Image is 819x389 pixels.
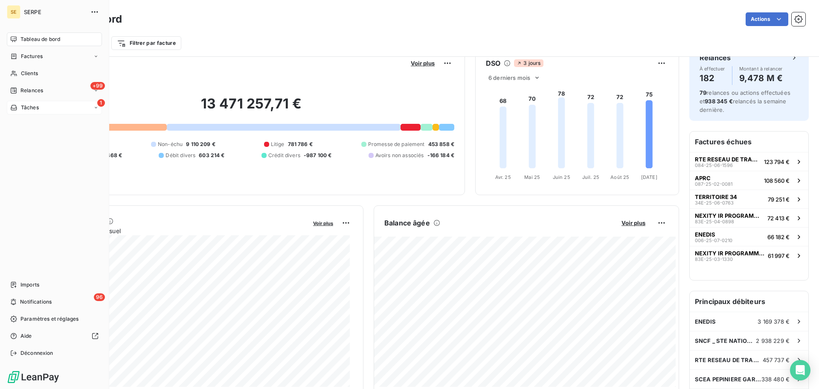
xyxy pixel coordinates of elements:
[582,174,599,180] tspan: Juil. 25
[695,231,715,238] span: ENEDIS
[7,370,60,384] img: Logo LeanPay
[20,281,39,289] span: Imports
[48,95,454,121] h2: 13 471 257,71 €
[158,140,183,148] span: Non-échu
[111,36,181,50] button: Filtrer par facture
[700,89,790,113] span: relances ou actions effectuées et relancés la semaine dernière.
[21,53,43,60] span: Factures
[700,89,706,96] span: 79
[288,140,313,148] span: 781 786 €
[21,70,38,77] span: Clients
[746,12,788,26] button: Actions
[268,152,300,159] span: Crédit divers
[514,59,543,67] span: 3 jours
[695,337,756,344] span: SNCF _ STE NATIONALE
[690,152,808,171] button: RTE RESEAU DE TRANSPORT ELECTRICITE084-25-06-1596123 794 €
[695,219,734,224] span: 83E-25-04-0898
[768,196,790,203] span: 79 251 €
[411,60,435,67] span: Voir plus
[48,226,307,235] span: Chiffre d'affaires mensuel
[24,9,85,15] span: SERPE
[695,163,733,168] span: 084-25-06-1596
[20,315,78,323] span: Paramètres et réglages
[408,59,437,67] button: Voir plus
[739,66,783,71] span: Montant à relancer
[311,219,336,227] button: Voir plus
[695,357,763,363] span: RTE RESEAU DE TRANSPORT ELECTRICITE
[695,156,761,163] span: RTE RESEAU DE TRANSPORT ELECTRICITE
[97,99,105,107] span: 1
[695,238,732,243] span: 006-25-07-0210
[20,332,32,340] span: Aide
[166,152,195,159] span: Débit divers
[495,174,511,180] tspan: Avr. 25
[368,140,425,148] span: Promesse de paiement
[739,71,783,85] h4: 9,478 M €
[695,318,716,325] span: ENEDIS
[690,246,808,265] button: NEXITY IR PROGRAMMES REGION SUD83E-25-03-133061 997 €
[761,376,790,383] span: 338 480 €
[690,291,808,312] h6: Principaux débiteurs
[695,257,733,262] span: 83E-25-03-1330
[690,132,808,152] h6: Factures échues
[758,318,790,325] span: 3 169 378 €
[20,35,60,43] span: Tableau de bord
[486,58,500,68] h6: DSO
[553,174,570,180] tspan: Juin 25
[690,190,808,208] button: TERRITOIRE 3434E-25-06-076379 251 €
[767,234,790,240] span: 66 182 €
[764,177,790,184] span: 108 560 €
[524,174,540,180] tspan: Mai 25
[690,171,808,190] button: APRC087-25-02-0081108 560 €
[7,5,20,19] div: SE
[764,158,790,165] span: 123 794 €
[695,376,761,383] span: SCEA PEPINIERE GARDOISE
[767,215,790,222] span: 72 413 €
[695,200,734,205] span: 34E-25-06-0763
[186,140,215,148] span: 9 110 209 €
[7,329,102,343] a: Aide
[695,212,764,219] span: NEXITY IR PROGRAMMES REGION SUD
[427,152,455,159] span: -166 184 €
[790,360,810,380] div: Open Intercom Messenger
[20,298,52,306] span: Notifications
[700,53,731,63] h6: Relances
[695,250,764,257] span: NEXITY IR PROGRAMMES REGION SUD
[610,174,629,180] tspan: Août 25
[90,82,105,90] span: +99
[690,208,808,227] button: NEXITY IR PROGRAMMES REGION SUD83E-25-04-089872 413 €
[700,66,725,71] span: À effectuer
[700,71,725,85] h4: 182
[695,175,711,181] span: APRC
[94,293,105,301] span: 96
[20,349,53,357] span: Déconnexion
[199,152,224,159] span: 603 214 €
[756,337,790,344] span: 2 938 229 €
[20,87,43,94] span: Relances
[763,357,790,363] span: 457 737 €
[375,152,424,159] span: Avoirs non associés
[768,252,790,259] span: 61 997 €
[488,74,530,81] span: 6 derniers mois
[384,218,430,228] h6: Balance âgée
[641,174,657,180] tspan: [DATE]
[690,227,808,246] button: ENEDIS006-25-07-021066 182 €
[21,104,39,111] span: Tâches
[313,220,333,226] span: Voir plus
[622,219,645,226] span: Voir plus
[428,140,454,148] span: 453 858 €
[695,181,732,187] span: 087-25-02-0081
[705,98,732,105] span: 938 345 €
[695,193,737,200] span: TERRITOIRE 34
[304,152,332,159] span: -987 100 €
[271,140,285,148] span: Litige
[619,219,648,227] button: Voir plus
